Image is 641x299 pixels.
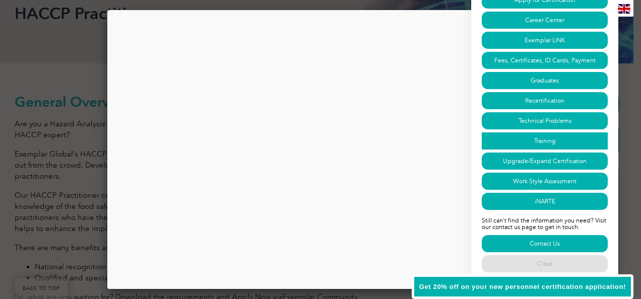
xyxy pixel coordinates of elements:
span: Get 20% off on your new personnel certification application! [419,283,626,290]
a: Work Style Assessment [482,173,608,190]
a: Graduates [482,72,608,89]
a: Close [482,255,608,272]
img: en [618,4,630,14]
a: Recertification [482,92,608,109]
a: iNARTE [482,193,608,210]
a: Fees, Certificates, ID Cards, Payment [482,52,608,69]
a: Exemplar LINK [482,32,608,49]
a: Career Center [482,12,608,29]
a: Upgrade/Expand Certification [482,153,608,170]
a: Training [482,132,608,149]
a: Technical Problems [482,112,608,129]
a: Contact Us [482,235,608,252]
p: Still can't find the information you need? Visit our contact us page to get in touch. [482,211,608,234]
